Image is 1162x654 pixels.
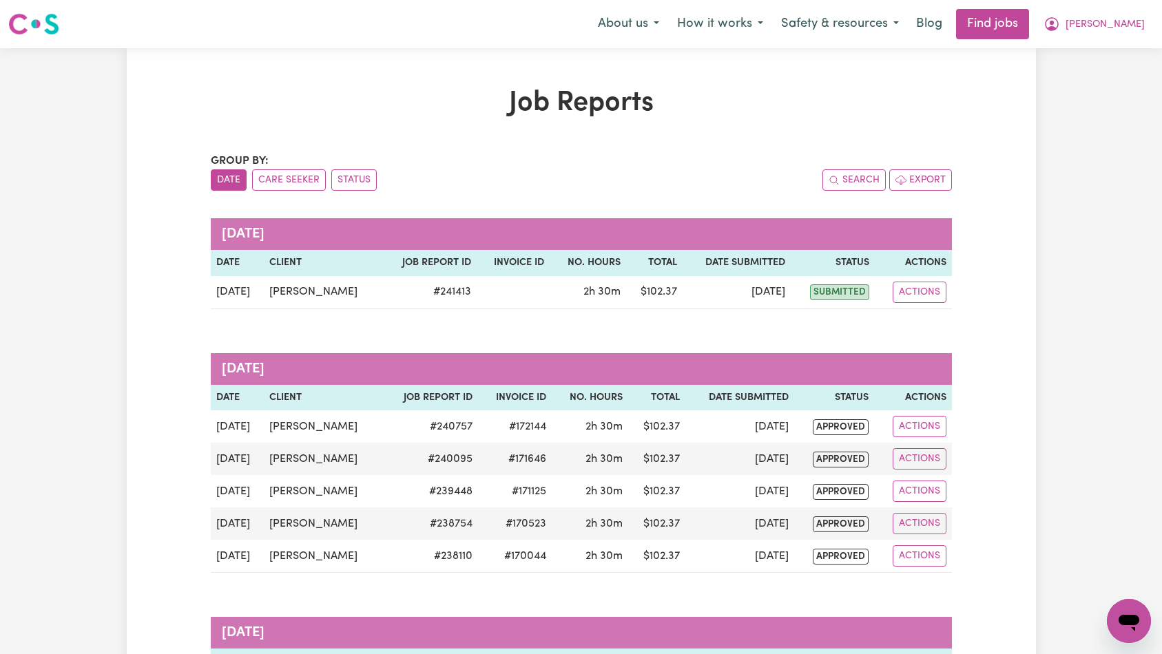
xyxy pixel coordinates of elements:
td: [DATE] [211,443,264,475]
span: approved [813,452,869,467]
td: [DATE] [211,540,264,573]
td: #170044 [478,540,552,573]
span: 2 hours 30 minutes [585,421,623,432]
td: #170523 [478,507,552,540]
span: 2 hours 30 minutes [585,551,623,562]
td: $ 102.37 [628,507,685,540]
td: $ 102.37 [626,276,683,309]
td: # 240757 [383,410,479,443]
span: 2 hours 30 minutes [585,486,623,497]
button: Actions [893,513,946,534]
td: # 241413 [382,276,477,309]
caption: [DATE] [211,218,952,250]
td: # 238754 [383,507,479,540]
button: About us [589,10,668,39]
img: Careseekers logo [8,12,59,36]
th: Date [211,250,264,276]
td: [DATE] [685,443,794,475]
span: 2 hours 30 minutes [583,286,621,297]
span: Group by: [211,156,269,167]
td: $ 102.37 [628,540,685,573]
caption: [DATE] [211,353,952,385]
td: #171646 [478,443,552,475]
td: # 238110 [383,540,479,573]
button: My Account [1035,10,1154,39]
th: Date Submitted [683,250,791,276]
th: Actions [875,250,952,276]
th: Client [264,250,382,276]
button: Actions [893,416,946,437]
button: Actions [893,481,946,502]
th: Total [628,385,685,411]
button: Export [889,169,952,191]
button: How it works [668,10,772,39]
th: Status [794,385,874,411]
button: sort invoices by date [211,169,247,191]
span: [PERSON_NAME] [1066,17,1145,32]
td: [DATE] [211,410,264,443]
iframe: Button to launch messaging window [1107,599,1151,643]
a: Blog [908,9,951,39]
button: sort invoices by care seeker [252,169,326,191]
caption: [DATE] [211,617,952,648]
td: # 239448 [383,475,479,507]
td: # 240095 [383,443,479,475]
td: [PERSON_NAME] [264,540,382,573]
td: [PERSON_NAME] [264,276,382,309]
button: Safety & resources [772,10,908,39]
span: approved [813,419,869,435]
th: Status [791,250,874,276]
td: [PERSON_NAME] [264,443,382,475]
a: Careseekers logo [8,8,59,40]
td: [DATE] [685,507,794,540]
a: Find jobs [956,9,1029,39]
td: [DATE] [685,475,794,507]
th: Client [264,385,382,411]
th: Invoice ID [478,385,552,411]
td: [PERSON_NAME] [264,410,382,443]
td: #172144 [478,410,552,443]
td: [PERSON_NAME] [264,507,382,540]
td: [PERSON_NAME] [264,475,382,507]
th: Job Report ID [382,250,477,276]
td: #171125 [478,475,552,507]
td: [DATE] [683,276,791,309]
button: Actions [893,448,946,470]
button: Actions [893,282,946,303]
td: [DATE] [211,276,264,309]
td: [DATE] [685,540,794,573]
span: approved [813,484,869,500]
th: Date Submitted [685,385,794,411]
td: [DATE] [685,410,794,443]
th: Date [211,385,264,411]
h1: Job Reports [211,87,952,120]
span: submitted [810,284,869,300]
td: [DATE] [211,507,264,540]
span: 2 hours 30 minutes [585,518,623,529]
td: [DATE] [211,475,264,507]
th: Actions [874,385,952,411]
td: $ 102.37 [628,410,685,443]
th: No. Hours [552,385,628,411]
button: Actions [893,545,946,567]
span: approved [813,516,869,532]
th: Job Report ID [383,385,479,411]
th: Total [626,250,683,276]
td: $ 102.37 [628,443,685,475]
span: approved [813,549,869,565]
th: No. Hours [550,250,626,276]
th: Invoice ID [477,250,550,276]
button: Search [822,169,886,191]
td: $ 102.37 [628,475,685,507]
button: sort invoices by paid status [331,169,377,191]
span: 2 hours 30 minutes [585,454,623,465]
